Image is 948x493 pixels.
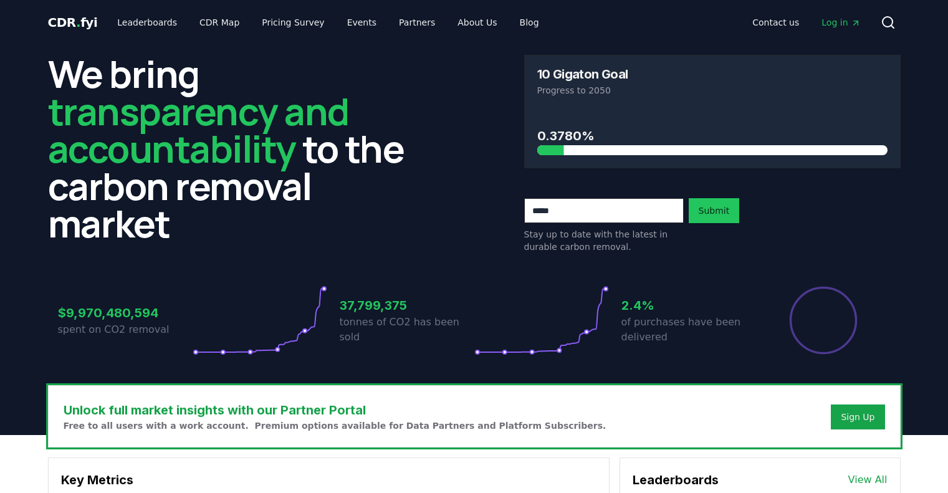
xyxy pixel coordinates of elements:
[689,198,740,223] button: Submit
[76,15,80,30] span: .
[621,315,756,345] p: of purchases have been delivered
[48,14,98,31] a: CDR.fyi
[537,68,628,80] h3: 10 Gigaton Goal
[340,315,474,345] p: tonnes of CO2 has been sold
[742,11,809,34] a: Contact us
[537,84,888,97] p: Progress to 2050
[337,11,386,34] a: Events
[510,11,549,34] a: Blog
[831,404,884,429] button: Sign Up
[848,472,888,487] a: View All
[64,401,606,419] h3: Unlock full market insights with our Partner Portal
[107,11,548,34] nav: Main
[633,471,719,489] h3: Leaderboards
[389,11,445,34] a: Partners
[189,11,249,34] a: CDR Map
[812,11,870,34] a: Log in
[58,304,193,322] h3: $9,970,480,594
[58,322,193,337] p: spent on CO2 removal
[524,228,684,253] p: Stay up to date with the latest in durable carbon removal.
[48,15,98,30] span: CDR fyi
[448,11,507,34] a: About Us
[788,285,858,355] div: Percentage of sales delivered
[252,11,334,34] a: Pricing Survey
[48,55,424,242] h2: We bring to the carbon removal market
[340,296,474,315] h3: 37,799,375
[61,471,596,489] h3: Key Metrics
[48,85,349,174] span: transparency and accountability
[107,11,187,34] a: Leaderboards
[621,296,756,315] h3: 2.4%
[841,411,874,423] a: Sign Up
[537,127,888,145] h3: 0.3780%
[742,11,870,34] nav: Main
[64,419,606,432] p: Free to all users with a work account. Premium options available for Data Partners and Platform S...
[821,16,860,29] span: Log in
